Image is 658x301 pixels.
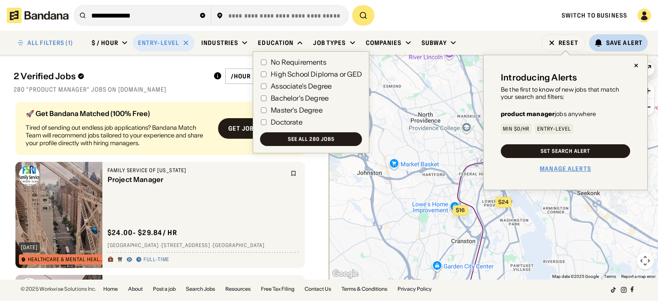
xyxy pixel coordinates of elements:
img: Bandana logotype [7,8,69,23]
div: © 2025 Workwise Solutions Inc. [21,286,96,292]
div: See all 280 jobs [288,137,334,142]
div: Healthcare & Mental Health [28,257,104,262]
a: Home [103,286,118,292]
span: Map data ©2025 Google [552,274,599,279]
div: $ / hour [92,39,118,47]
img: Jetro Cash & Carry logo [19,278,39,299]
a: Report a map error [621,274,655,279]
div: Associate's Degree [271,83,332,89]
div: Set Search Alert [541,149,590,154]
div: 280 "product manager" jobs on [DOMAIN_NAME] [14,86,315,93]
a: Terms (opens in new tab) [604,274,616,279]
div: Entry-Level [537,126,571,131]
div: ALL FILTERS (1) [27,40,73,46]
a: Free Tax Filing [261,286,294,292]
div: 🚀 Get Bandana Matched (100% Free) [26,110,211,117]
a: Contact Us [305,286,331,292]
div: Min $0/hr [503,126,529,131]
div: $ 24.00 - $29.84 / hr [108,228,177,237]
span: $24 [498,199,508,205]
div: Be the first to know of new jobs that match your search and filters: [501,86,630,101]
div: [GEOGRAPHIC_DATA] · [STREET_ADDRESS] · [GEOGRAPHIC_DATA] [108,242,300,249]
div: Master's Degree [271,107,322,113]
a: About [128,286,143,292]
div: Get job matches [228,125,284,131]
div: grid [14,98,315,280]
div: Project Manager [108,176,285,184]
div: Entry-Level [138,39,179,47]
div: High School Diploma or GED [271,71,362,77]
div: Bachelor's Degree [271,95,329,101]
img: Family Service of Rhode Island logo [19,165,39,186]
div: jobs anywhere [501,111,596,117]
img: Google [331,268,359,280]
a: Manage Alerts [540,165,591,173]
div: Doctorate [271,119,302,125]
div: Introducing Alerts [501,72,577,83]
div: Full-time [144,256,170,263]
button: Map camera controls [637,252,654,269]
div: /hour [231,72,251,80]
div: Subway [422,39,447,47]
b: product manager [501,110,555,118]
div: 2 Verified Jobs [14,71,206,81]
span: $16 [456,207,465,213]
a: Open this area in Google Maps (opens a new window) [331,268,359,280]
div: Industries [201,39,238,47]
div: Job Types [313,39,346,47]
div: Companies [366,39,402,47]
div: Family Service of [US_STATE] [108,167,285,174]
a: Post a job [153,286,176,292]
div: Tired of sending out endless job applications? Bandana Match Team will recommend jobs tailored to... [26,124,211,147]
div: Reset [559,40,578,46]
div: Save Alert [606,39,643,47]
a: Resources [225,286,251,292]
a: Terms & Conditions [341,286,387,292]
a: Search Jobs [186,286,215,292]
div: Education [258,39,293,47]
div: No Requirements [271,59,326,66]
a: Switch to Business [562,12,627,19]
a: Privacy Policy [398,286,432,292]
div: [DATE] [21,245,38,250]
